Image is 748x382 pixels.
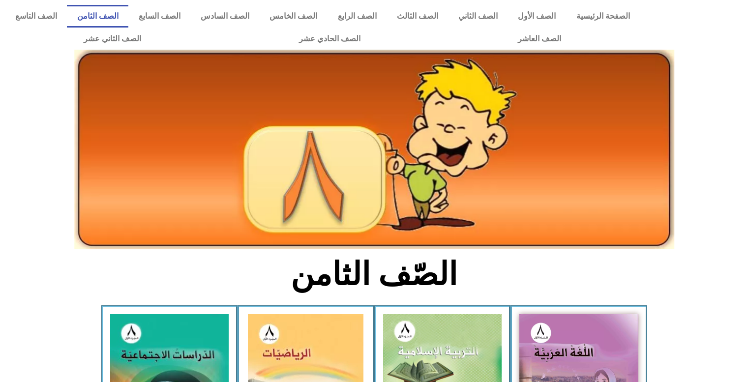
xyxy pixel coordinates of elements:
[191,5,260,28] a: الصف السادس
[566,5,640,28] a: الصفحة الرئيسية
[439,28,640,50] a: الصف العاشر
[67,5,128,28] a: الصف الثامن
[220,28,439,50] a: الصف الحادي عشر
[5,28,220,50] a: الصف الثاني عشر
[387,5,448,28] a: الصف الثالث
[260,5,328,28] a: الصف الخامس
[211,255,537,294] h2: الصّف الثامن
[508,5,566,28] a: الصف الأول
[328,5,387,28] a: الصف الرابع
[448,5,508,28] a: الصف الثاني
[5,5,67,28] a: الصف التاسع
[128,5,190,28] a: الصف السابع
